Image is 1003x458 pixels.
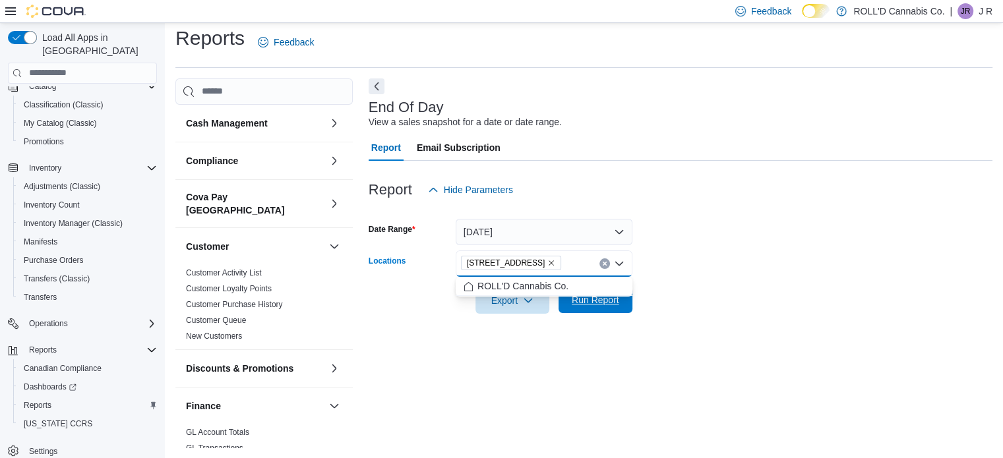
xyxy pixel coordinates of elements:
[29,446,57,457] span: Settings
[24,78,61,94] button: Catalog
[186,117,324,130] button: Cash Management
[186,331,242,341] span: New Customers
[18,97,109,113] a: Classification (Classic)
[369,256,406,266] label: Locations
[456,219,632,245] button: [DATE]
[18,115,157,131] span: My Catalog (Classic)
[18,379,82,395] a: Dashboards
[13,114,162,132] button: My Catalog (Classic)
[24,78,157,94] span: Catalog
[18,360,107,376] a: Canadian Compliance
[186,284,272,293] a: Customer Loyalty Points
[24,218,123,229] span: Inventory Manager (Classic)
[369,78,384,94] button: Next
[3,314,162,333] button: Operations
[29,345,57,355] span: Reports
[369,100,444,115] h3: End Of Day
[26,5,86,18] img: Cova
[175,25,245,51] h1: Reports
[29,318,68,329] span: Operations
[13,359,162,378] button: Canadian Compliance
[29,163,61,173] span: Inventory
[802,4,830,18] input: Dark Mode
[3,159,162,177] button: Inventory
[369,224,415,235] label: Date Range
[3,341,162,359] button: Reports
[13,378,162,396] a: Dashboards
[186,428,249,437] a: GL Account Totals
[614,258,624,269] button: Close list of options
[24,292,57,302] span: Transfers
[24,273,90,284] span: Transfers (Classic)
[18,234,157,250] span: Manifests
[18,271,95,287] a: Transfers (Classic)
[456,277,632,296] div: Choose from the following options
[186,444,243,453] a: GL Transactions
[18,416,157,432] span: Washington CCRS
[18,360,157,376] span: Canadian Compliance
[24,400,51,411] span: Reports
[371,134,401,161] span: Report
[13,196,162,214] button: Inventory Count
[24,255,84,266] span: Purchase Orders
[18,134,157,150] span: Promotions
[186,300,283,309] a: Customer Purchase History
[24,118,97,129] span: My Catalog (Classic)
[326,398,342,414] button: Finance
[186,362,293,375] h3: Discounts & Promotions
[18,215,128,231] a: Inventory Manager (Classic)
[461,256,562,270] span: 105-500 Hazeldean Rd
[456,277,632,296] button: ROLL'D Cannabis Co.
[18,234,63,250] a: Manifests
[957,3,973,19] div: J R
[24,316,157,331] span: Operations
[18,416,98,432] a: [US_STATE] CCRS
[18,179,106,194] a: Adjustments (Classic)
[18,379,157,395] span: Dashboards
[3,77,162,96] button: Catalog
[186,117,268,130] h3: Cash Management
[274,36,314,49] span: Feedback
[326,115,342,131] button: Cash Management
[13,214,162,233] button: Inventory Manager (Classic)
[18,252,89,268] a: Purchase Orders
[186,240,324,253] button: Customer
[24,342,157,358] span: Reports
[467,256,545,270] span: [STREET_ADDRESS]
[186,316,246,325] a: Customer Queue
[950,3,952,19] p: |
[18,271,157,287] span: Transfers (Classic)
[186,154,238,167] h3: Compliance
[24,418,92,429] span: [US_STATE] CCRS
[477,279,568,293] span: ROLL'D Cannabis Co.
[37,31,157,57] span: Load All Apps in [GEOGRAPHIC_DATA]
[979,3,992,19] p: J R
[18,197,157,213] span: Inventory Count
[444,183,513,196] span: Hide Parameters
[186,190,324,217] button: Cova Pay [GEOGRAPHIC_DATA]
[24,237,57,247] span: Manifests
[18,197,85,213] a: Inventory Count
[175,265,353,349] div: Customer
[18,252,157,268] span: Purchase Orders
[18,289,62,305] a: Transfers
[13,270,162,288] button: Transfers (Classic)
[961,3,971,19] span: JR
[24,136,64,147] span: Promotions
[559,287,632,313] button: Run Report
[186,268,262,277] a: Customer Activity List
[326,239,342,254] button: Customer
[186,443,243,453] span: GL Transactions
[13,96,162,114] button: Classification (Classic)
[24,160,67,176] button: Inventory
[18,97,157,113] span: Classification (Classic)
[13,177,162,196] button: Adjustments (Classic)
[417,134,501,161] span: Email Subscription
[326,153,342,169] button: Compliance
[751,5,791,18] span: Feedback
[599,258,610,269] button: Clear input
[24,160,157,176] span: Inventory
